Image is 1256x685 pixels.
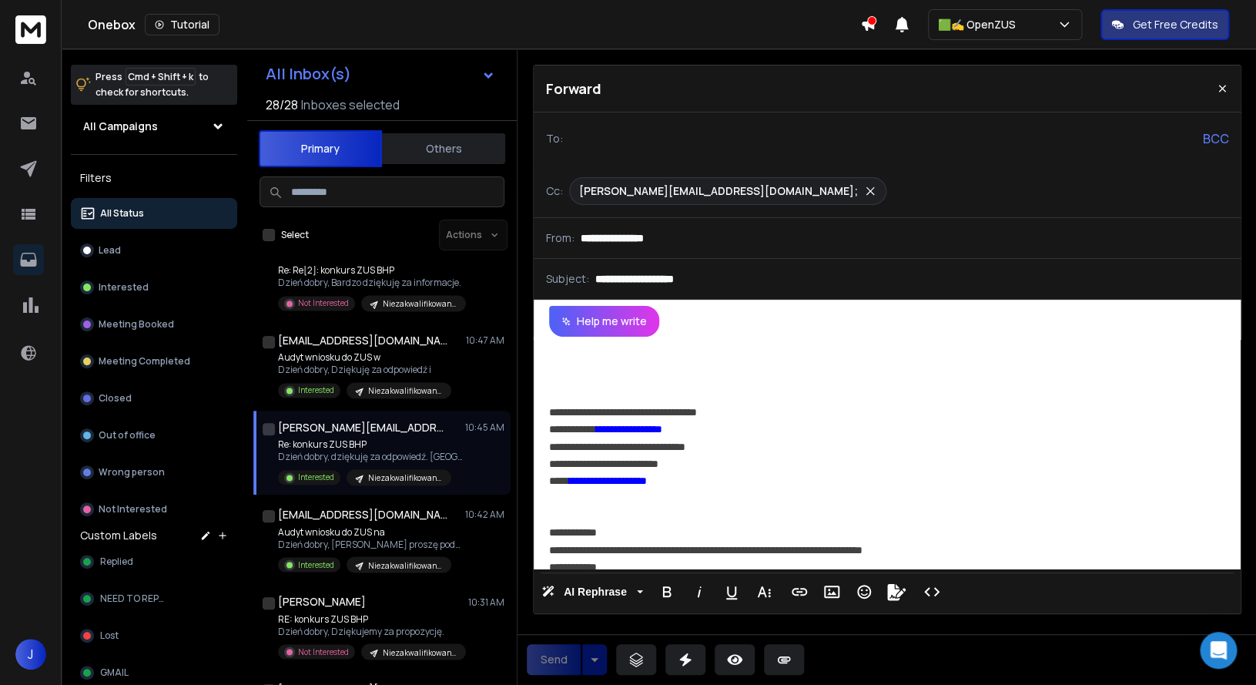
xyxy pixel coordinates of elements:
[145,14,219,35] button: Tutorial
[95,69,209,100] p: Press to check for shortcuts.
[546,271,589,287] p: Subject:
[817,576,846,607] button: Insert Image (⌘P)
[546,230,574,246] p: From:
[938,17,1022,32] p: 🟩✍️ OpenZUS
[546,131,563,146] p: To:
[383,298,457,310] p: Niezakwalifikowani 2025
[1202,129,1228,148] p: BCC
[99,318,174,331] p: Meeting Booked
[465,421,504,434] p: 10:45 AM
[849,576,879,607] button: Emoticons
[100,667,129,679] span: GMAIL
[71,309,237,340] button: Meeting Booked
[278,538,463,550] p: Dzień dobry, [PERSON_NAME] proszę podesłać wniosek z
[71,620,237,651] button: Lost
[15,639,46,670] button: J
[466,334,504,347] p: 10:47 AM
[71,272,237,303] button: Interested
[882,576,911,607] button: Signature
[88,14,860,35] div: Onebox
[80,528,157,543] h3: Custom Labels
[99,503,167,515] p: Not Interested
[278,264,463,277] p: Re: Re[2]: konkurs ZUS BHP
[368,559,442,571] p: Niezakwalifikowani 2025
[368,385,442,397] p: Niezakwalifikowani 2025
[100,207,144,220] p: All Status
[253,59,507,89] button: All Inbox(s)
[278,613,463,625] p: RE: konkurs ZUS BHP
[465,509,504,521] p: 10:42 AM
[1133,17,1218,32] p: Get Free Credits
[99,466,165,478] p: Wrong person
[468,596,504,608] p: 10:31 AM
[71,346,237,377] button: Meeting Completed
[546,78,601,99] p: Forward
[71,198,237,229] button: All Status
[278,526,463,538] p: Audyt wniosku do ZUS na
[546,183,563,199] p: Cc:
[717,576,746,607] button: Underline (⌘U)
[579,183,858,199] p: [PERSON_NAME][EMAIL_ADDRESS][DOMAIN_NAME];
[785,576,814,607] button: Insert Link (⌘K)
[71,383,237,414] button: Closed
[298,384,334,396] p: Interested
[71,583,237,614] button: NEED TO REPLY
[99,281,149,294] p: Interested
[278,594,366,609] h1: [PERSON_NAME]
[1200,632,1237,669] div: Open Intercom Messenger
[71,546,237,577] button: Replied
[71,494,237,525] button: Not Interested
[266,96,298,114] span: 28 / 28
[71,457,237,488] button: Wrong person
[278,507,447,522] h1: [EMAIL_ADDRESS][DOMAIN_NAME] +1
[685,576,714,607] button: Italic (⌘I)
[71,420,237,451] button: Out of office
[126,68,196,86] span: Cmd + Shift + k
[382,132,505,166] button: Others
[301,96,400,114] h3: Inboxes selected
[278,625,463,637] p: Dzień dobry, Dziękujemy za propozycję.
[259,130,382,167] button: Primary
[281,229,309,241] label: Select
[278,364,451,376] p: Dzień dobry, Dziękuję za odpowiedź i
[99,244,121,257] p: Lead
[538,576,646,607] button: AI Rephrase
[298,646,349,657] p: Not Interested
[917,576,946,607] button: Code View
[278,420,447,435] h1: [PERSON_NAME][EMAIL_ADDRESS][DOMAIN_NAME]
[278,333,447,348] h1: [EMAIL_ADDRESS][DOMAIN_NAME] +1
[71,235,237,266] button: Lead
[99,392,132,405] p: Closed
[100,630,119,642] span: Lost
[1100,9,1229,40] button: Get Free Credits
[749,576,779,607] button: More Text
[266,66,351,82] h1: All Inbox(s)
[278,277,463,289] p: Dzień dobry, Bardzo dziękuję za informacje.
[99,355,190,368] p: Meeting Completed
[71,167,237,189] h3: Filters
[298,559,334,570] p: Interested
[383,646,457,658] p: Niezakwalifikowani 2025
[100,593,167,605] span: NEED TO REPLY
[100,556,133,568] span: Replied
[298,297,349,309] p: Not Interested
[298,472,334,483] p: Interested
[278,351,451,364] p: Audyt wniosku do ZUS w
[83,119,158,134] h1: All Campaigns
[99,429,156,442] p: Out of office
[71,111,237,142] button: All Campaigns
[561,586,630,599] span: AI Rephrase
[368,472,442,484] p: Niezakwalifikowani 2025
[278,438,463,451] p: Re: konkurs ZUS BHP
[278,451,463,463] p: Dzień dobry, dziękuję za odpowiedź. [GEOGRAPHIC_DATA]
[549,306,659,337] button: Help me write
